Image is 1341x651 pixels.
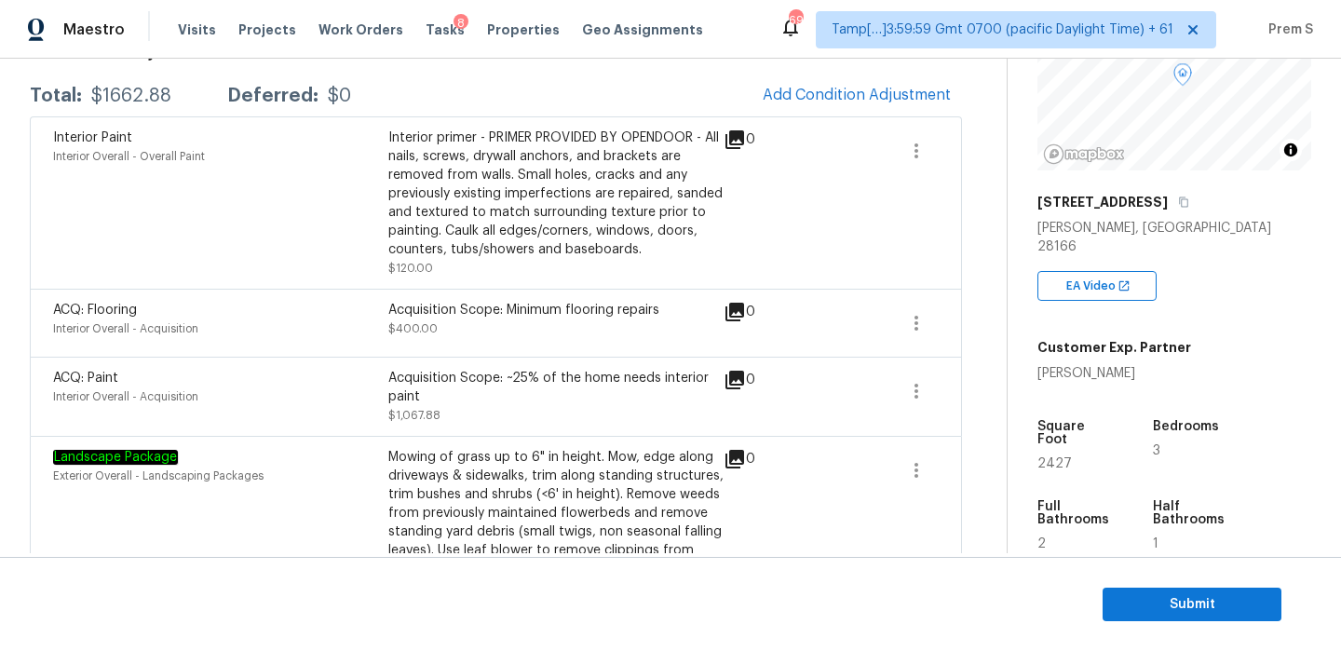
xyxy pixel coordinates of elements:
span: Properties [487,20,560,39]
span: Projects [238,20,296,39]
div: 8 [454,14,468,33]
div: 690 [789,11,802,30]
span: ACQ: Flooring [53,304,137,317]
button: Add Condition Adjustment [752,75,962,115]
div: $0 [328,87,351,105]
span: 2427 [1037,457,1072,470]
span: Prem S [1261,20,1313,39]
h5: Square Foot [1037,420,1117,446]
h5: [STREET_ADDRESS] [1037,193,1168,211]
h5: Customer Exp. Partner [1037,338,1191,357]
span: $120.00 [388,263,433,274]
div: Deferred: [227,87,318,105]
div: 0 [724,448,815,470]
span: Interior Overall - Acquisition [53,391,198,402]
span: Add Condition Adjustment [763,87,951,103]
span: 2 [1037,537,1046,550]
span: $400.00 [388,323,438,334]
div: Interior primer - PRIMER PROVIDED BY OPENDOOR - All nails, screws, drywall anchors, and brackets ... [388,129,724,259]
span: Tasks [426,23,465,36]
span: Interior Paint [53,131,132,144]
h5: Bedrooms [1153,420,1219,433]
span: EA Video [1066,277,1123,295]
span: $1,067.88 [388,410,440,421]
span: Maestro [63,20,125,39]
span: Interior Overall - Acquisition [53,323,198,334]
div: Map marker [1173,63,1192,92]
span: Exterior Overall - Landscaping Packages [53,470,264,481]
div: [PERSON_NAME], [GEOGRAPHIC_DATA] 28166 [1037,219,1311,256]
h5: Half Bathrooms [1153,500,1233,526]
div: Acquisition Scope: ~25% of the home needs interior paint [388,369,724,406]
span: Geo Assignments [582,20,703,39]
span: Visits [178,20,216,39]
span: Toggle attribution [1285,140,1296,160]
div: $1662.88 [91,87,171,105]
div: 0 [724,129,815,151]
div: 0 [724,301,815,323]
em: Landscape Package [53,450,178,465]
span: 1 [1153,537,1158,550]
button: Submit [1103,588,1281,622]
div: 0 [724,369,815,391]
span: Tamp[…]3:59:59 Gmt 0700 (pacific Daylight Time) + 61 [832,20,1173,39]
div: [PERSON_NAME] [1037,364,1191,383]
span: 3 [1153,444,1160,457]
img: Open In New Icon [1117,279,1131,292]
a: Mapbox homepage [1043,143,1125,165]
h5: Full Bathrooms [1037,500,1117,526]
div: Total: [30,87,82,105]
span: Interior Overall - Overall Paint [53,151,205,162]
span: Submit [1117,593,1266,617]
button: Copy Address [1175,194,1192,210]
div: Acquisition Scope: Minimum flooring repairs [388,301,724,319]
span: Work Orders [318,20,403,39]
div: Mowing of grass up to 6" in height. Mow, edge along driveways & sidewalks, trim along standing st... [388,448,724,578]
span: ACQ: Paint [53,372,118,385]
div: EA Video [1037,271,1157,301]
button: Toggle attribution [1280,139,1302,161]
